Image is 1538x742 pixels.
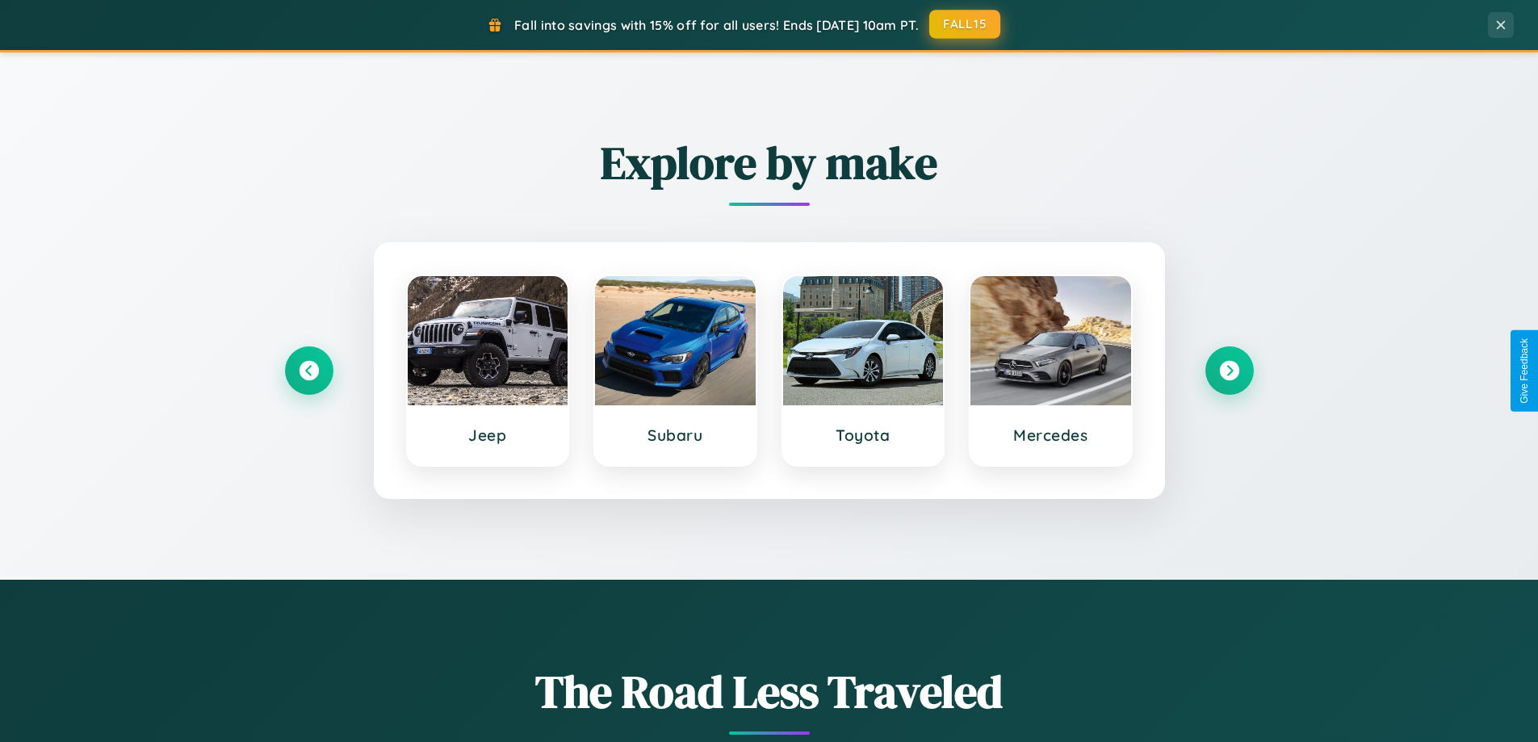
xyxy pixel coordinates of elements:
[424,425,552,445] h3: Jeep
[929,10,1000,39] button: FALL15
[611,425,740,445] h3: Subaru
[285,132,1254,194] h2: Explore by make
[987,425,1115,445] h3: Mercedes
[514,17,919,33] span: Fall into savings with 15% off for all users! Ends [DATE] 10am PT.
[285,660,1254,723] h1: The Road Less Traveled
[1519,338,1530,404] div: Give Feedback
[799,425,928,445] h3: Toyota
